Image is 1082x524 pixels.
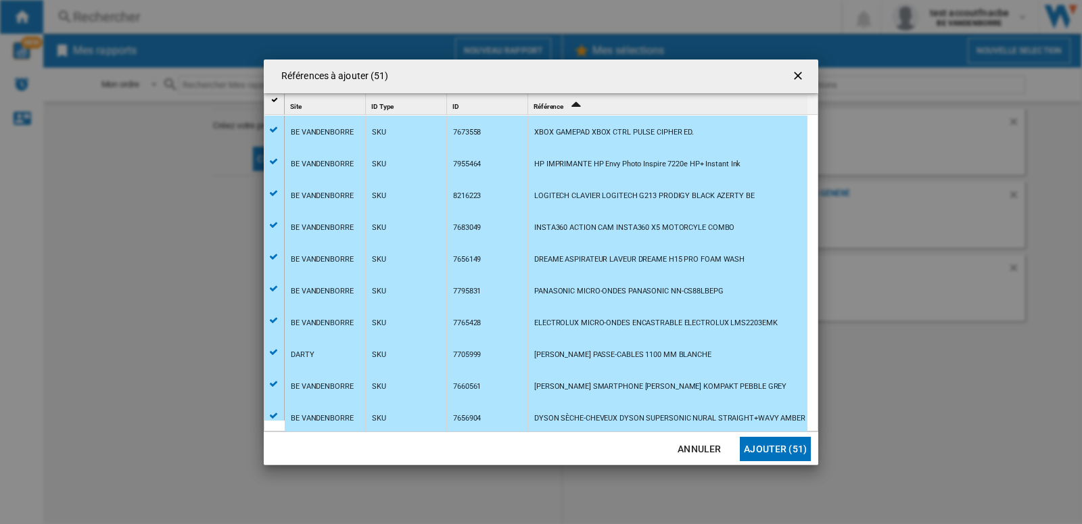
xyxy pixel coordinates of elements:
span: Sort Ascending [565,103,586,110]
div: SKU [372,181,386,212]
div: SKU [372,339,386,371]
div: 7955464 [453,149,481,180]
div: Sort None [369,94,446,115]
div: 8216223 [453,181,481,212]
div: BE VANDENBORRE [291,403,354,434]
button: Annuler [669,437,729,461]
div: SKU [372,371,386,402]
span: ID [452,103,459,110]
div: BE VANDENBORRE [291,212,354,243]
div: SKU [372,212,386,243]
ng-md-icon: getI18NText('BUTTONS.CLOSE_DIALOG') [791,69,807,85]
div: Sort None [450,94,527,115]
span: Référence [534,103,563,110]
div: Référence Sort Ascending [531,94,807,115]
div: BE VANDENBORRE [291,276,354,307]
div: SKU [372,276,386,307]
div: PANASONIC MICRO-ONDES PANASONIC NN-CS88LBEPG [534,276,724,307]
div: 7683049 [453,212,481,243]
div: BE VANDENBORRE [291,371,354,402]
div: BE VANDENBORRE [291,244,354,275]
div: DREAME ASPIRATEUR LAVEUR DREAME H15 PRO FOAM WASH [534,244,745,275]
div: BE VANDENBORRE [291,117,354,148]
h4: Références à ajouter (51) [275,70,389,83]
div: BE VANDENBORRE [291,149,354,180]
div: SKU [372,403,386,434]
div: ID Type Sort None [369,94,446,115]
button: getI18NText('BUTTONS.CLOSE_DIALOG') [786,63,813,90]
span: ID Type [371,103,394,110]
div: SKU [372,117,386,148]
div: 7795831 [453,276,481,307]
div: [PERSON_NAME] PASSE-CABLES 1100 MM BLANCHE [534,339,711,371]
div: BE VANDENBORRE [291,308,354,339]
div: 7765428 [453,308,481,339]
div: 7656149 [453,244,481,275]
div: 7705999 [453,339,481,371]
div: SKU [372,149,386,180]
div: ID Sort None [450,94,527,115]
div: LOGITECH CLAVIER LOGITECH G213 PRODIGY BLACK AZERTY BE [534,181,755,212]
span: Site [290,103,302,110]
div: BE VANDENBORRE [291,181,354,212]
div: SKU [372,244,386,275]
div: SKU [372,308,386,339]
button: Ajouter (51) [740,437,811,461]
div: 7660561 [453,371,481,402]
div: Site Sort None [287,94,365,115]
div: XBOX GAMEPAD XBOX CTRL PULSE CIPHER ED. [534,117,694,148]
div: DARTY [291,339,314,371]
div: DYSON SÈCHE-CHEVEUX DYSON SUPERSONIC NURAL STRAIGHT+WAVY AMBER SILK/PINK CHAMPAGNE [534,403,889,434]
div: ELECTROLUX MICRO-ONDES ENCASTRABLE ELECTROLUX LMS2203EMK [534,308,777,339]
div: [PERSON_NAME] SMARTPHONE [PERSON_NAME] KOMPAKT PEBBLE GREY [534,371,786,402]
div: Sort None [287,94,365,115]
div: HP IMPRIMANTE HP Envy Photo Inspire 7220e HP+ Instant Ink [534,149,740,180]
div: INSTA360 ACTION CAM INSTA360 X5 MOTORCYLE COMBO [534,212,734,243]
div: Sort Ascending [531,94,807,115]
div: 7673558 [453,117,481,148]
div: 7656904 [453,403,481,434]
